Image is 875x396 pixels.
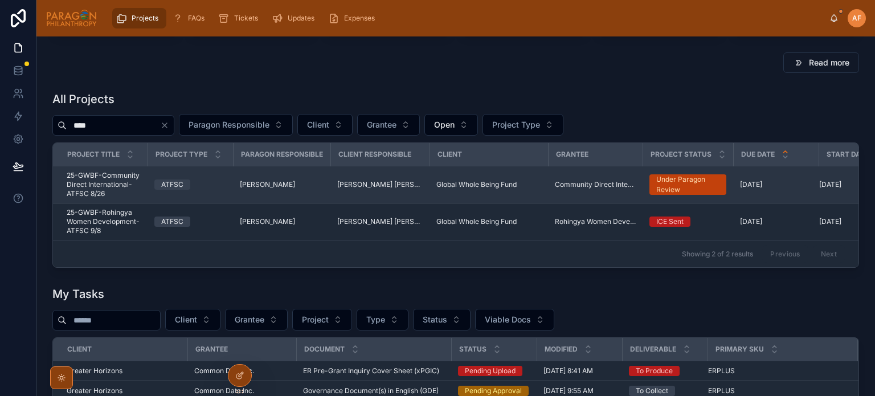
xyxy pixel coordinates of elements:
span: ERPLUS [708,366,735,375]
a: [DATE] 9:55 AM [543,386,615,395]
span: Paragon Responsible [241,150,323,159]
div: Pending Approval [465,386,522,396]
span: [DATE] [740,217,762,226]
a: ICE Sent [649,217,726,227]
a: Rohingya Women Development Network [555,217,636,226]
a: [DATE] 8:41 AM [543,366,615,375]
span: Grantee [556,150,588,159]
span: Paragon Responsible [189,119,269,130]
button: Select Button [179,114,293,136]
div: scrollable content [107,6,829,31]
span: Grantee [195,345,228,354]
span: Start Date [827,150,869,159]
a: [PERSON_NAME] [PERSON_NAME] [337,217,423,226]
span: 25-GWBF-Rohingya Women Development-ATFSC 9/8 [67,208,141,235]
span: Document [304,345,345,354]
a: Expenses [325,8,383,28]
div: ATFSC [161,217,183,227]
button: Select Button [357,309,408,330]
h1: All Projects [52,91,115,107]
button: Read more [783,52,859,73]
a: ERPLUS [708,386,844,395]
div: To Produce [636,366,673,376]
button: Select Button [475,309,554,330]
h1: My Tasks [52,286,104,302]
a: Common Data Inc. [194,366,289,375]
span: [DATE] [819,217,841,226]
a: Tickets [215,8,266,28]
a: [PERSON_NAME] [240,217,324,226]
span: Status [423,314,447,325]
a: To Produce [629,366,701,376]
span: Grantee [367,119,396,130]
a: [DATE] [740,180,812,189]
span: [PERSON_NAME] [240,217,295,226]
button: Select Button [297,114,353,136]
a: Projects [112,8,166,28]
span: Viable Docs [485,314,531,325]
span: [DATE] [740,180,762,189]
button: Clear [160,121,174,130]
a: 25-GWBF-Community Direct International-ATFSC 8/26 [67,171,141,198]
a: ERPLUS [708,366,844,375]
span: [DATE] 9:55 AM [543,386,594,395]
span: Projects [132,14,158,23]
a: Community Direct International [555,180,636,189]
span: [DATE] 8:41 AM [543,366,593,375]
img: App logo [46,9,97,27]
span: Showing 2 of 2 results [682,250,753,259]
button: Select Button [292,309,352,330]
span: Client [437,150,462,159]
span: Read more [809,57,849,68]
a: ER Pre-Grant Inquiry Cover Sheet (xPGIC) [303,366,444,375]
span: Expenses [344,14,375,23]
span: Greater Horizons [67,386,122,395]
span: ERPLUS [708,386,735,395]
a: Pending Approval [458,386,530,396]
a: ATFSC [154,179,226,190]
span: Project Type [492,119,540,130]
span: [PERSON_NAME] [240,180,295,189]
span: Deliverable [630,345,676,354]
span: Governance Document(s) in English (GDE) [303,386,439,395]
span: Open [434,119,455,130]
button: Select Button [357,114,420,136]
a: [PERSON_NAME] [PERSON_NAME] [337,180,423,189]
a: [DATE] [740,217,812,226]
span: Client [307,119,329,130]
a: [PERSON_NAME] [240,180,324,189]
div: To Collect [636,386,668,396]
div: Pending Upload [465,366,516,376]
span: Project Status [651,150,712,159]
span: Client [67,345,92,354]
span: Common Data Inc. [194,366,254,375]
a: Greater Horizons [67,366,181,375]
a: Governance Document(s) in English (GDE) [303,386,444,395]
span: [DATE] [819,180,841,189]
span: Global Whole Being Fund [436,180,517,189]
a: Pending Upload [458,366,530,376]
span: Client Responsible [338,150,411,159]
a: Common Data Inc. [194,386,289,395]
a: Under Paragon Review [649,174,726,195]
a: ATFSC [154,217,226,227]
a: Updates [268,8,322,28]
span: Greater Horizons [67,366,122,375]
span: AF [852,14,861,23]
button: Select Button [424,114,478,136]
span: Type [366,314,385,325]
span: Project Type [156,150,207,159]
span: Due Date [741,150,775,159]
div: ICE Sent [656,217,684,227]
span: Client [175,314,197,325]
span: ER Pre-Grant Inquiry Cover Sheet (xPGIC) [303,366,439,375]
span: Updates [288,14,314,23]
button: Select Button [413,309,471,330]
a: To Collect [629,386,701,396]
span: Project Title [67,150,120,159]
button: Select Button [225,309,288,330]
